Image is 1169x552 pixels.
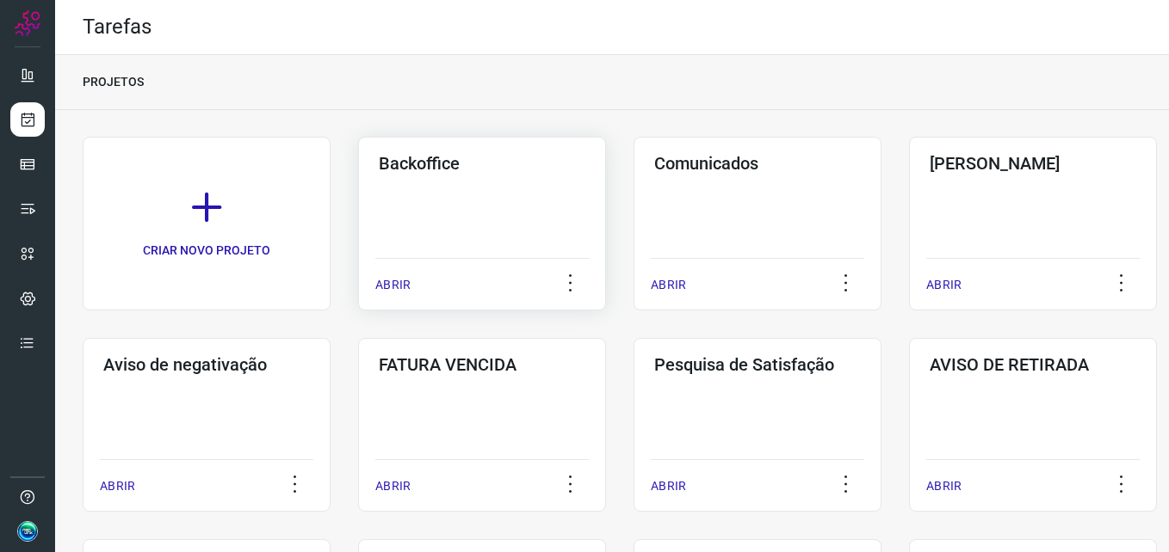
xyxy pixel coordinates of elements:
h3: Pesquisa de Satisfação [654,354,861,375]
p: CRIAR NOVO PROJETO [143,242,270,260]
p: ABRIR [375,477,411,495]
p: PROJETOS [83,73,144,91]
p: ABRIR [651,276,686,294]
h2: Tarefas [83,15,152,40]
p: ABRIR [926,276,962,294]
h3: FATURA VENCIDA [379,354,585,375]
h3: Backoffice [379,153,585,174]
img: d1faacb7788636816442e007acca7356.jpg [17,521,38,542]
p: ABRIR [375,276,411,294]
img: Logo [15,10,40,36]
h3: [PERSON_NAME] [930,153,1136,174]
h3: Aviso de negativação [103,354,310,375]
h3: AVISO DE RETIRADA [930,354,1136,375]
p: ABRIR [926,477,962,495]
p: ABRIR [651,477,686,495]
p: ABRIR [100,477,135,495]
h3: Comunicados [654,153,861,174]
